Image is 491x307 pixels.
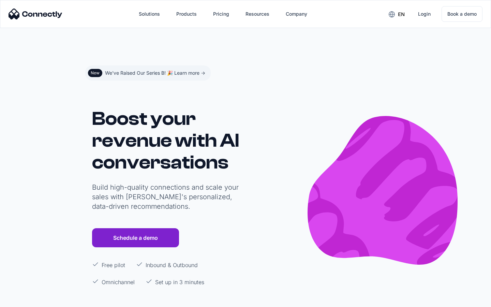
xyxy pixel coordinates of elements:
[139,9,160,19] div: Solutions
[286,9,307,19] div: Company
[176,9,197,19] div: Products
[92,228,179,247] a: Schedule a demo
[146,261,198,269] p: Inbound & Outbound
[102,278,135,286] p: Omnichannel
[208,6,235,22] a: Pricing
[85,65,211,81] a: NewWe've Raised Our Series B! 🎉 Learn more ->
[92,108,242,173] h1: Boost your revenue with AI conversations
[7,294,41,305] aside: Language selected: English
[92,182,242,211] p: Build high-quality connections and scale your sales with [PERSON_NAME]'s personalized, data-drive...
[442,6,482,22] a: Book a demo
[102,261,125,269] p: Free pilot
[245,9,269,19] div: Resources
[105,68,205,78] div: We've Raised Our Series B! 🎉 Learn more ->
[418,9,431,19] div: Login
[91,70,100,76] div: New
[213,9,229,19] div: Pricing
[9,9,62,19] img: Connectly Logo
[398,10,405,19] div: en
[413,6,436,22] a: Login
[14,295,41,305] ul: Language list
[155,278,204,286] p: Set up in 3 minutes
